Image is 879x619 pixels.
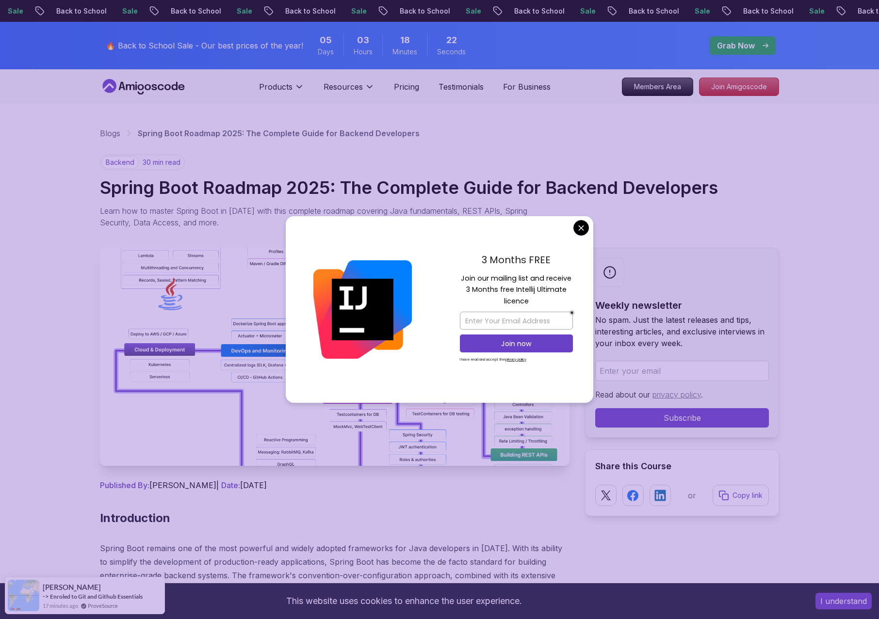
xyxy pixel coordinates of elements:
p: Learn how to master Spring Boot in [DATE] with this complete roadmap covering Java fundamentals, ... [100,205,535,228]
p: Sale [458,6,489,16]
a: Testimonials [439,81,484,93]
a: Blogs [100,127,120,139]
a: For Business [503,81,551,93]
span: -> [43,592,49,600]
a: Join Amigoscode [699,78,779,96]
span: 5 Days [320,33,332,47]
p: Back to School [49,6,114,16]
p: backend [101,156,139,169]
a: Members Area [622,78,693,96]
button: Subscribe [595,408,769,428]
p: or [688,490,696,501]
div: This website uses cookies to enhance the user experience. [7,590,801,612]
input: Enter your email [595,361,769,381]
span: Date: [221,480,240,490]
p: Read about our . [595,389,769,400]
p: Back to School [621,6,687,16]
p: No spam. Just the latest releases and tips, interesting articles, and exclusive interviews in you... [595,314,769,349]
h2: Weekly newsletter [595,299,769,312]
p: Join Amigoscode [700,78,779,95]
span: Hours [354,47,373,57]
h2: Share this Course [595,460,769,473]
span: Published By: [100,480,149,490]
h2: Introduction [100,510,570,526]
p: Back to School [392,6,458,16]
p: 🔥 Back to School Sale - Our best prices of the year! [106,40,303,51]
img: Spring Boot Roadmap 2025: The Complete Guide for Backend Developers thumbnail [100,248,570,466]
button: Resources [324,81,374,100]
h1: Spring Boot Roadmap 2025: The Complete Guide for Backend Developers [100,178,779,197]
span: Seconds [437,47,466,57]
a: privacy policy [652,390,701,399]
p: Back to School [506,6,572,16]
span: Days [318,47,334,57]
p: Sale [687,6,718,16]
button: Copy link [713,485,769,506]
p: Back to School [735,6,801,16]
span: [PERSON_NAME] [43,583,101,591]
p: Spring Boot remains one of the most powerful and widely adopted frameworks for Java developers in... [100,541,570,596]
p: Sale [114,6,146,16]
p: Sale [229,6,260,16]
p: Back to School [163,6,229,16]
p: Sale [572,6,603,16]
span: 22 Seconds [446,33,457,47]
span: 17 minutes ago [43,602,78,610]
img: provesource social proof notification image [8,580,39,611]
span: 3 Hours [357,33,369,47]
p: Spring Boot Roadmap 2025: The Complete Guide for Backend Developers [138,127,420,139]
p: Copy link [732,491,763,500]
p: Sale [801,6,832,16]
a: ProveSource [88,602,118,610]
button: Products [259,81,304,100]
a: Enroled to Git and Github Essentials [50,593,143,600]
p: Products [259,81,293,93]
p: Back to School [277,6,343,16]
a: Pricing [394,81,419,93]
p: 30 min read [143,158,180,167]
span: Minutes [392,47,417,57]
p: [PERSON_NAME] | [DATE] [100,479,570,491]
p: Sale [343,6,374,16]
button: Accept cookies [815,593,872,609]
p: Resources [324,81,363,93]
p: Grab Now [717,40,755,51]
span: 18 Minutes [400,33,410,47]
